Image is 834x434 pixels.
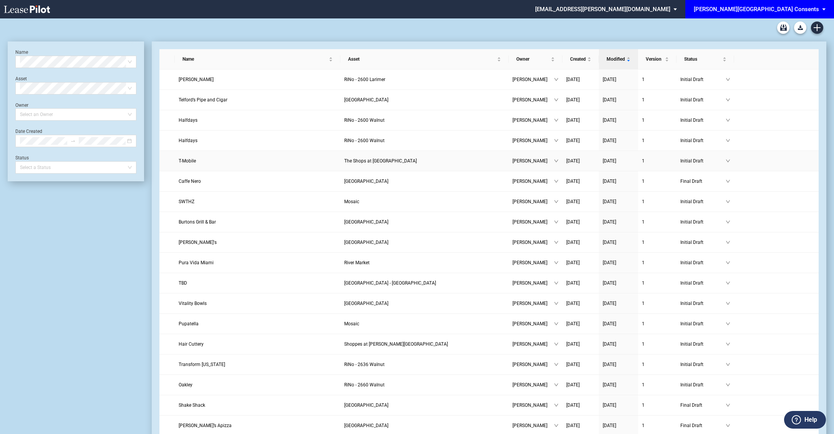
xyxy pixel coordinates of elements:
span: [PERSON_NAME] [512,300,554,307]
span: Transform Colorado [179,362,225,367]
span: 1 [642,199,645,204]
span: Woburn Village [344,403,388,408]
a: [DATE] [603,239,634,246]
span: RiNo - 2600 Larimer [344,77,385,82]
span: [DATE] [566,199,580,204]
span: Caffe Nero [179,179,201,184]
a: [DATE] [603,218,634,226]
span: [DATE] [603,77,616,82]
a: Download Blank Form [794,22,806,34]
span: Woburn Village [344,179,388,184]
a: [DATE] [566,259,595,267]
a: [GEOGRAPHIC_DATA] - [GEOGRAPHIC_DATA] [344,279,505,287]
a: [DATE] [603,279,634,287]
span: 1 [642,97,645,103]
span: Oakley [179,382,192,388]
span: Initial Draft [680,259,726,267]
span: Middlesex Commons [344,219,388,225]
span: down [726,321,730,326]
a: [DATE] [566,381,595,389]
a: [DATE] [603,300,634,307]
span: Initial Draft [680,198,726,205]
a: [DATE] [566,340,595,348]
span: [DATE] [566,280,580,286]
a: [PERSON_NAME]'s [179,239,337,246]
span: RiNo - 2600 Walnut [344,138,385,143]
a: Telford’s Pipe and Cigar [179,96,337,104]
span: [PERSON_NAME] [512,137,554,144]
a: RiNo - 2600 Walnut [344,137,505,144]
a: 1 [642,96,673,104]
span: [PERSON_NAME] [512,259,554,267]
span: Hair Cuttery [179,341,204,347]
a: 1 [642,320,673,328]
span: [DATE] [566,301,580,306]
a: [DATE] [566,422,595,429]
span: down [726,383,730,387]
span: down [726,118,730,123]
a: [DATE] [566,401,595,409]
a: 1 [642,381,673,389]
a: Transform [US_STATE] [179,361,337,368]
a: [DATE] [603,422,634,429]
span: 1 [642,179,645,184]
span: Initial Draft [680,218,726,226]
span: [DATE] [603,260,616,265]
span: down [554,383,559,387]
a: [DATE] [603,76,634,83]
span: Sababa's [179,240,217,245]
span: down [554,98,559,102]
span: Halfdays [179,138,197,143]
a: [DATE] [566,300,595,307]
span: [PERSON_NAME] [512,320,554,328]
span: Initial Draft [680,239,726,246]
span: down [554,118,559,123]
a: 1 [642,239,673,246]
a: [DATE] [603,137,634,144]
span: [DATE] [566,158,580,164]
span: [PERSON_NAME] [512,76,554,83]
span: [DATE] [566,321,580,326]
a: [DATE] [566,279,595,287]
span: [DATE] [603,240,616,245]
a: [DATE] [603,361,634,368]
span: down [554,159,559,163]
a: TBD [179,279,337,287]
span: Initial Draft [680,340,726,348]
a: Caffe Nero [179,177,337,185]
a: Hair Cuttery [179,340,337,348]
span: [DATE] [603,138,616,143]
a: [PERSON_NAME]’s Apizza [179,422,337,429]
span: [DATE] [566,423,580,428]
span: 1 [642,158,645,164]
span: River Market [344,260,370,265]
span: [DATE] [566,341,580,347]
th: Name [175,49,340,70]
span: [DATE] [603,301,616,306]
a: [DATE] [603,157,634,165]
span: [PERSON_NAME] [512,340,554,348]
span: Initial Draft [680,361,726,368]
span: down [726,281,730,285]
a: [GEOGRAPHIC_DATA] [344,239,505,246]
a: [GEOGRAPHIC_DATA] [344,96,505,104]
a: [DATE] [566,96,595,104]
a: [GEOGRAPHIC_DATA] [344,401,505,409]
span: Vitality Bowls [179,301,207,306]
span: down [554,301,559,306]
span: Halfdays [179,118,197,123]
a: [DATE] [566,320,595,328]
span: 1 [642,118,645,123]
a: [DATE] [566,116,595,124]
span: Initial Draft [680,116,726,124]
a: [DATE] [603,259,634,267]
span: down [726,423,730,428]
a: [DATE] [566,76,595,83]
span: down [554,423,559,428]
span: down [726,77,730,82]
span: 1 [642,219,645,225]
span: down [554,138,559,143]
span: Final Draft [680,177,726,185]
span: [PERSON_NAME] [512,177,554,185]
label: Status [15,155,29,161]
